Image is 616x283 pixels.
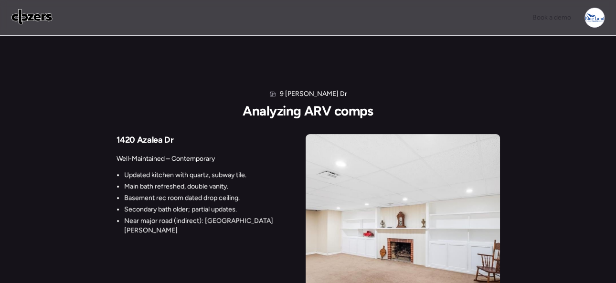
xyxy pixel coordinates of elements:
li: Near major road (indirect): [GEOGRAPHIC_DATA][PERSON_NAME] [124,216,298,235]
span: Book a demo [532,13,571,21]
p: Well-Maintained – Contemporary [117,154,298,164]
li: Updated kitchen with quartz, subway tile. [124,170,298,180]
h1: 9 [PERSON_NAME] Dr [280,89,347,99]
li: Basement rec room dated drop ceiling. [124,193,298,203]
img: Logo [11,9,53,24]
li: Main bath refreshed, double vanity. [124,182,298,191]
li: Secondary bath older; partial updates. [124,205,298,214]
span: 1420 Azalea Dr [117,135,174,145]
h2: Analyzing ARV comps [243,103,373,119]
